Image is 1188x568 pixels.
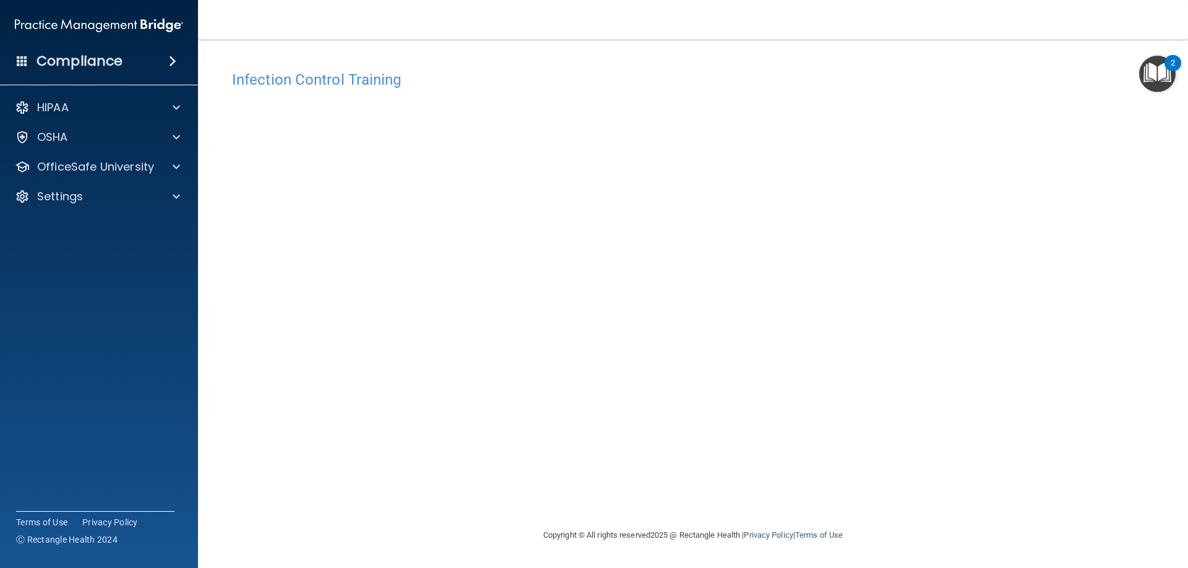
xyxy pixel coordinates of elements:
[37,53,123,70] h4: Compliance
[232,72,1154,88] h4: Infection Control Training
[37,189,83,204] p: Settings
[37,100,69,115] p: HIPAA
[15,159,180,174] a: OfficeSafe University
[15,100,180,115] a: HIPAA
[1171,63,1175,79] div: 2
[15,130,180,145] a: OSHA
[1139,56,1176,92] button: Open Resource Center, 2 new notifications
[37,130,68,145] p: OSHA
[16,516,67,528] a: Terms of Use
[15,189,180,204] a: Settings
[15,13,183,38] img: PMB logo
[467,515,919,555] div: Copyright © All rights reserved 2025 @ Rectangle Health | |
[16,533,118,546] span: Ⓒ Rectangle Health 2024
[37,159,154,174] p: OfficeSafe University
[82,516,138,528] a: Privacy Policy
[795,530,843,540] a: Terms of Use
[744,530,793,540] a: Privacy Policy
[232,95,851,475] iframe: infection-control-training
